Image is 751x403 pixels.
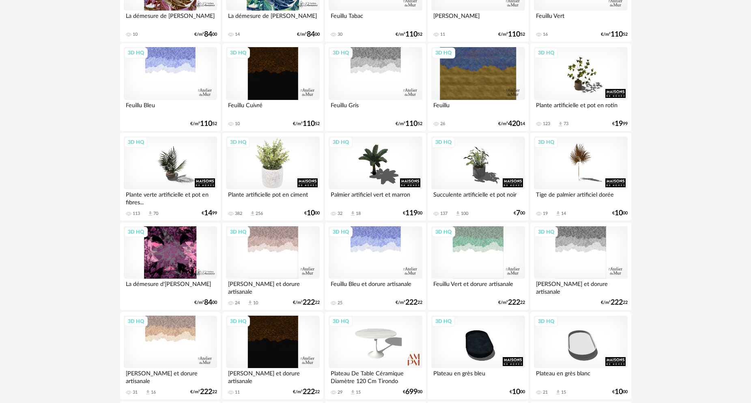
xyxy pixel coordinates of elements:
span: 84 [204,300,212,305]
div: 3D HQ [534,227,558,237]
span: 110 [508,32,520,37]
div: 10 [235,121,240,127]
span: 110 [611,32,623,37]
span: 420 [508,121,520,127]
div: 15 [561,390,566,395]
div: 10 [253,300,258,306]
a: 3D HQ Tige de palmier artificiel dorée 19 Download icon 14 €1000 [530,133,631,221]
span: 10 [615,389,623,395]
div: €/m² 52 [601,32,628,37]
a: 3D HQ Feuillu 26 €/m²42014 [428,43,528,131]
div: Feuillu Bleu et dorure artisanale [329,279,422,295]
a: 3D HQ [PERSON_NAME] et dorure artisanale 24 Download icon 10 €/m²22222 [222,223,323,310]
div: 18 [356,211,361,217]
div: 3D HQ [432,137,455,147]
div: 3D HQ [329,48,353,58]
div: €/m² 00 [297,32,320,37]
div: 3D HQ [329,227,353,237]
div: 3D HQ [329,316,353,327]
div: € 00 [403,210,422,216]
div: 15 [356,390,361,395]
div: €/m² 14 [498,121,525,127]
div: 25 [338,300,342,306]
div: €/m² 00 [194,300,217,305]
div: [PERSON_NAME] [431,11,525,27]
a: 3D HQ Plateau De Table Céramique Diamètre 120 Cm Tirondo 29 Download icon 15 €69900 [325,312,426,400]
a: 3D HQ La démesure d'[PERSON_NAME] €/m²8400 [120,223,221,310]
a: 3D HQ [PERSON_NAME] et dorure artisanale 11 €/m²22222 [222,312,323,400]
div: 3D HQ [432,227,455,237]
div: Plateau en grès blanc [534,368,627,384]
span: 84 [307,32,315,37]
div: € 00 [510,389,525,395]
div: Feuillu Cuivré [226,100,319,116]
div: [PERSON_NAME] et dorure artisanale [534,279,627,295]
div: 3D HQ [534,48,558,58]
div: 123 [543,121,550,127]
span: 84 [204,32,212,37]
div: €/m² 22 [498,300,525,305]
div: 14 [235,32,240,37]
div: 26 [440,121,445,127]
div: 30 [338,32,342,37]
a: 3D HQ Feuillu Vert et dorure artisanale €/m²22222 [428,223,528,310]
div: €/m² 00 [194,32,217,37]
span: 222 [200,389,212,395]
a: 3D HQ Plante artificielle et pot en rotin 123 Download icon 73 €1999 [530,43,631,131]
div: 113 [133,211,140,217]
div: Feuillu Vert [534,11,627,27]
div: 3D HQ [124,227,148,237]
a: 3D HQ Plante verte artificielle et pot en fibres... 113 Download icon 70 €1499 [120,133,221,221]
div: 21 [543,390,548,395]
div: 11 [440,32,445,37]
span: 119 [405,210,417,216]
a: 3D HQ Plante artificielle pot en ciment 382 Download icon 256 €1000 [222,133,323,221]
div: Palmier artificiel vert et marron [329,189,422,206]
a: 3D HQ Feuillu Cuivré 10 €/m²11052 [222,43,323,131]
div: 3D HQ [226,316,250,327]
div: 3D HQ [124,316,148,327]
span: 222 [303,300,315,305]
div: Feuillu Bleu [124,100,217,116]
div: € 00 [514,210,525,216]
div: € 00 [612,210,628,216]
a: 3D HQ Plateau en grès blanc 21 Download icon 15 €1000 [530,312,631,400]
div: Feuillu Gris [329,100,422,116]
a: 3D HQ Feuillu Bleu et dorure artisanale 25 €/m²22222 [325,223,426,310]
span: 7 [516,210,520,216]
div: €/m² 22 [293,300,320,305]
span: 110 [200,121,212,127]
span: Download icon [555,389,561,395]
span: 222 [303,389,315,395]
div: €/m² 22 [601,300,628,305]
div: € 00 [403,389,422,395]
span: 222 [508,300,520,305]
div: 16 [151,390,156,395]
div: 3D HQ [226,137,250,147]
div: 31 [133,390,138,395]
div: La démesure de [PERSON_NAME] [124,11,217,27]
span: 110 [405,121,417,127]
div: 256 [256,211,263,217]
span: Download icon [350,389,356,395]
a: 3D HQ [PERSON_NAME] et dorure artisanale €/m²22222 [530,223,631,310]
div: €/m² 52 [498,32,525,37]
span: 699 [405,389,417,395]
div: 3D HQ [534,137,558,147]
div: 3D HQ [124,137,148,147]
a: 3D HQ Plateau en grès bleu €1000 [428,312,528,400]
div: 11 [235,390,240,395]
div: 29 [338,390,342,395]
div: €/m² 52 [190,121,217,127]
div: 3D HQ [226,48,250,58]
div: 137 [440,211,448,217]
div: Plante artificielle et pot en rotin [534,100,627,116]
div: 73 [564,121,568,127]
div: 3D HQ [226,227,250,237]
div: €/m² 22 [190,389,217,395]
div: Plateau De Table Céramique Diamètre 120 Cm Tirondo [329,368,422,384]
span: Download icon [147,210,153,217]
div: 32 [338,211,342,217]
span: 19 [615,121,623,127]
div: €/m² 22 [293,389,320,395]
